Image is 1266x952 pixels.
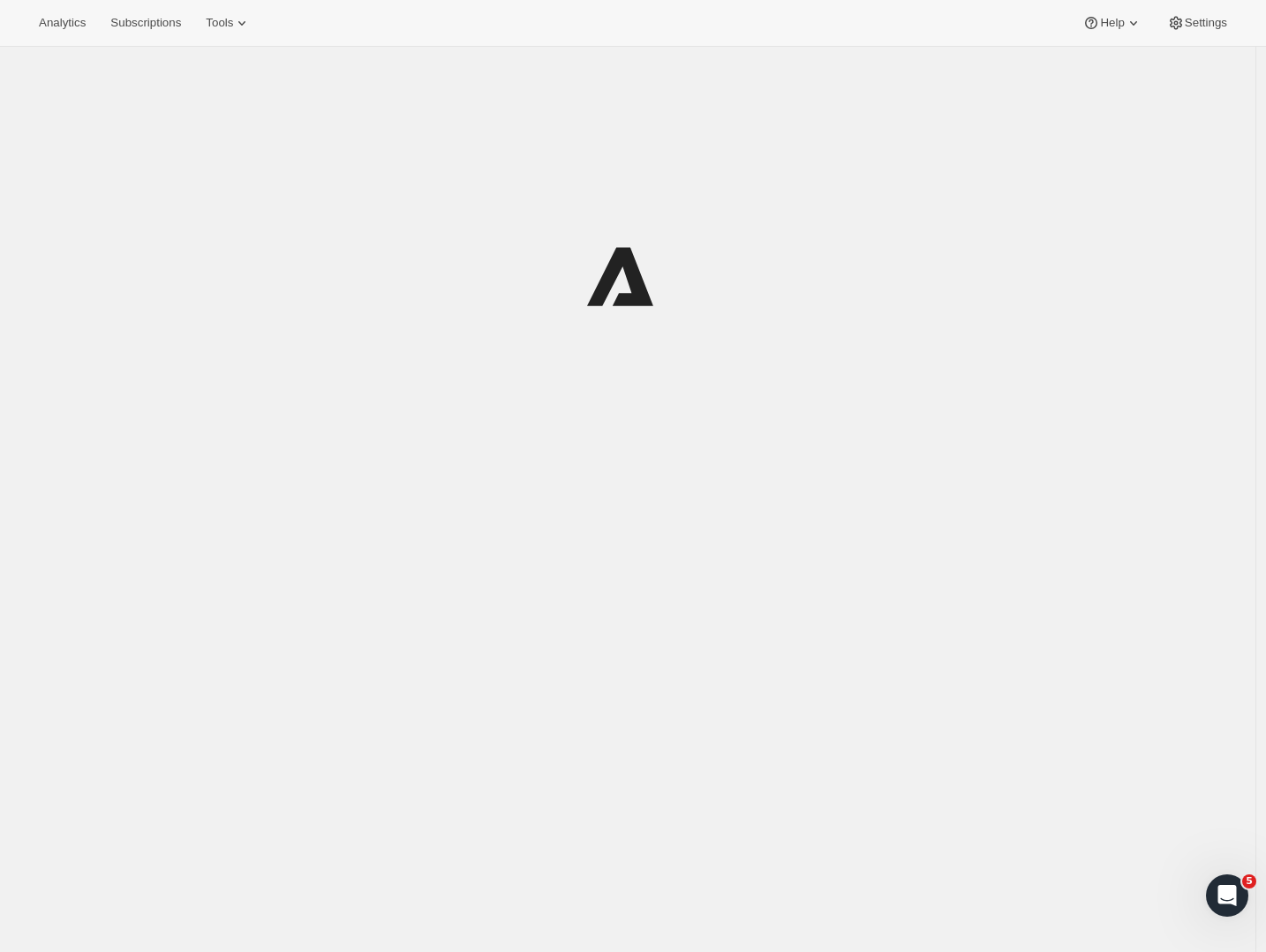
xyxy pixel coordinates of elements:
button: Tools [195,11,261,35]
span: Analytics [39,16,86,30]
span: 5 [1242,874,1256,888]
button: Help [1072,11,1152,35]
span: Settings [1185,16,1227,30]
span: Subscriptions [110,16,181,30]
button: Subscriptions [100,11,192,35]
span: Help [1100,16,1124,30]
span: Tools [206,16,233,30]
button: Settings [1157,11,1238,35]
button: Analytics [28,11,96,35]
iframe: Intercom live chat [1206,874,1248,917]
